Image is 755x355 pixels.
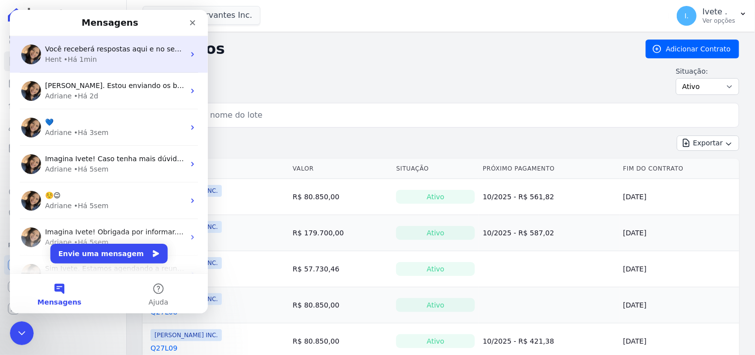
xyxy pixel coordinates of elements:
span: ☺️😉 [35,181,51,189]
iframe: Intercom live chat [10,10,208,313]
img: Profile image for Adriane [11,108,31,128]
a: Recebíveis [4,255,122,275]
th: Fim do Contrato [619,159,739,179]
a: 10/2025 - R$ 421,38 [483,337,554,345]
span: 💙 [35,108,44,116]
a: Conta Hent [4,277,122,297]
p: Ivete . [703,7,735,17]
span: Mensagens [28,289,72,296]
input: Buscar por nome do lote [159,105,735,125]
a: 10/2025 - R$ 561,82 [483,193,554,201]
th: Situação [392,159,479,179]
div: Ativo [396,262,475,276]
th: Lote [143,159,289,179]
div: Adriane [35,81,62,91]
div: Ativo [396,190,475,204]
a: Visão Geral [4,30,122,49]
a: Minha Carteira [4,138,122,158]
img: Profile image for Adriane [11,144,31,164]
td: [DATE] [619,251,739,287]
div: Ativo [396,226,475,240]
div: • Há 5sem [64,191,99,201]
div: • Há 2d [64,81,89,91]
a: Crédito [4,182,122,202]
a: Parcelas [4,73,122,93]
div: Plataformas [8,239,118,251]
div: Adriane [35,118,62,128]
span: Imagina Ivete! Caso tenha mais dúvidas, estou a disposição! ;) [35,145,253,153]
button: Envie uma mensagem [41,234,158,254]
a: Adicionar Contrato [646,40,739,58]
a: Clientes [4,117,122,136]
td: R$ 179.700,00 [289,215,392,251]
div: Ativo [396,298,475,312]
td: R$ 80.850,00 [289,287,392,323]
a: Contratos [4,51,122,71]
td: [DATE] [619,215,739,251]
iframe: Intercom live chat [10,321,34,345]
span: Imagina Ivete! Obrigada por informar. ; ) [35,218,176,226]
span: Ajuda [139,289,158,296]
img: Profile image for Adriane [11,218,31,237]
div: Adriane [35,191,62,201]
th: Valor [289,159,392,179]
div: Hent [35,44,52,55]
label: Situação: [676,66,739,76]
div: Adriane [35,154,62,165]
div: • Há 1min [54,44,87,55]
div: Ativo [396,334,475,348]
td: R$ 57.730,46 [289,251,392,287]
img: Profile image for Adriane [11,254,31,274]
div: • Há 5sem [64,154,99,165]
td: [DATE] [619,179,739,215]
a: Transferências [4,160,122,180]
td: R$ 80.850,00 [289,179,392,215]
td: [DATE] [619,287,739,323]
a: Q27L09 [151,343,177,353]
span: Você receberá respostas aqui e no seu e-mail: ✉️ [EMAIL_ADDRESS][DOMAIN_NAME] Nosso tempo de resp... [35,35,539,43]
img: Profile image for Adriane [11,181,31,201]
h2: Contratos [143,40,630,58]
div: • Há 3sem [64,118,99,128]
a: Negativação [4,204,122,223]
img: Profile image for Adriane [11,71,31,91]
button: I. Ivete . Ver opções [669,2,755,30]
div: • Há 5sem [64,227,99,238]
button: Ajuda [99,264,198,304]
span: I. [685,12,689,19]
a: Lotes [4,95,122,115]
button: Exportar [677,135,739,151]
img: Profile image for Adriane [11,35,31,54]
p: Ver opções [703,17,735,25]
span: Sim Ivete. Estamos agendando a reunião para que seja explicado e alinhado as informações. [35,255,358,263]
button: Ribeiro Cervantes Inc. [143,6,260,25]
div: Adriane [35,227,62,238]
span: [PERSON_NAME] INC. [151,329,222,341]
th: Próximo Pagamento [479,159,619,179]
span: [PERSON_NAME]. Estou enviando os boletos solicitados: [35,72,230,80]
a: 10/2025 - R$ 587,02 [483,229,554,237]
